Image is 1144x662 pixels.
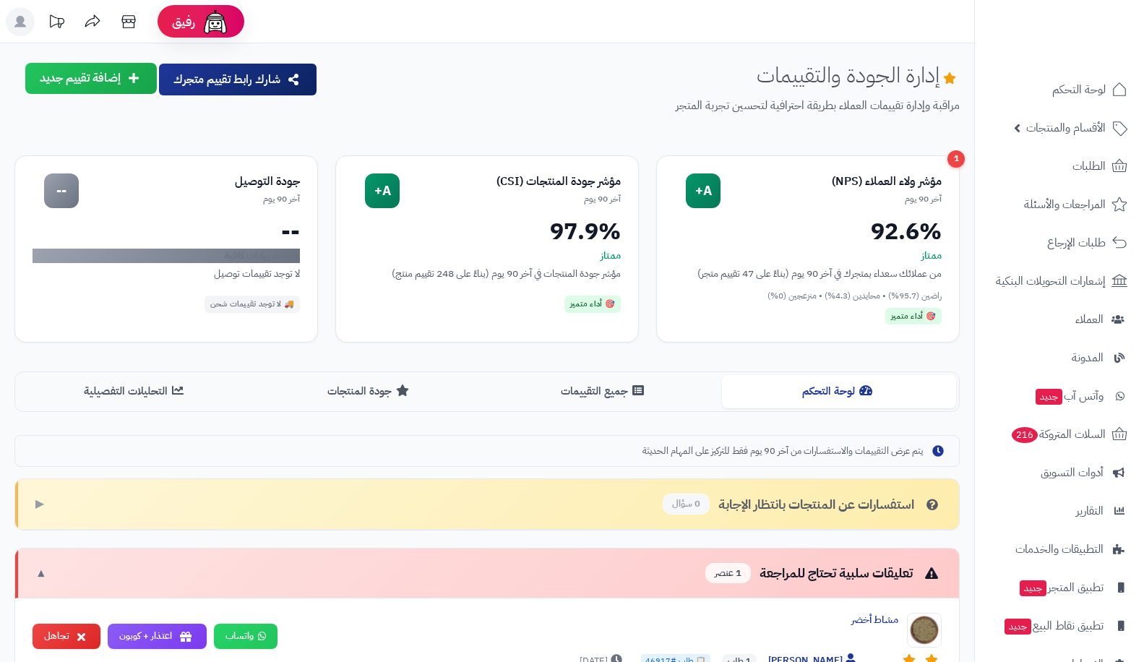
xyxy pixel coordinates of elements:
span: ▶ [35,496,44,512]
span: جديد [1036,389,1062,405]
span: السلات المتروكة [1010,424,1106,444]
div: استفسارات عن المنتجات بانتظار الإجابة [663,494,942,515]
div: جودة التوصيل [79,173,300,190]
div: مؤشر جودة المنتجات (CSI) [400,173,621,190]
span: المدونة [1072,348,1104,368]
span: طلبات الإرجاع [1047,233,1106,253]
span: 0 سؤال [663,494,710,515]
a: تحديثات المنصة [38,7,74,40]
div: -- [33,220,300,243]
div: مؤشر جودة المنتجات في آخر 90 يوم (بناءً على 248 تقييم منتج) [353,266,621,281]
button: التحليلات التفصيلية [18,375,253,408]
a: وآتس آبجديد [984,379,1135,413]
div: تعليقات سلبية تحتاج للمراجعة [705,563,942,584]
div: A+ [686,173,721,208]
button: شارك رابط تقييم متجرك [159,64,317,95]
a: تطبيق نقاط البيعجديد [984,609,1135,643]
div: راضين (95.7%) • محايدين (4.3%) • منزعجين (0%) [674,290,942,302]
div: آخر 90 يوم [79,193,300,205]
button: تجاهل [33,624,100,649]
div: آخر 90 يوم [400,193,621,205]
div: من عملائك سعداء بمتجرك في آخر 90 يوم (بناءً على 47 تقييم متجر) [674,266,942,281]
span: جديد [1005,619,1031,635]
span: التقارير [1076,501,1104,521]
div: A+ [365,173,400,208]
a: المدونة [984,340,1135,375]
div: 97.9% [353,220,621,243]
span: الأقسام والمنتجات [1026,118,1106,138]
div: 1 [947,150,965,168]
a: تطبيق المتجرجديد [984,570,1135,605]
span: ▼ [35,565,47,582]
span: يتم عرض التقييمات والاستفسارات من آخر 90 يوم فقط للتركيز على المهام الحديثة [642,444,923,458]
span: الطلبات [1072,156,1106,176]
a: التطبيقات والخدمات [984,532,1135,567]
div: ممتاز [674,249,942,263]
button: إضافة تقييم جديد [25,63,157,94]
div: مشاط أخضر [289,613,898,627]
div: 🎯 أداء متميز [564,296,621,313]
span: تطبيق نقاط البيع [1003,616,1104,636]
div: لا توجد تقييمات توصيل [33,266,300,281]
button: جميع التقييمات [487,375,722,408]
span: المراجعات والأسئلة [1024,194,1106,215]
span: 216 [1012,427,1038,443]
span: 1 عنصر [705,563,751,584]
a: السلات المتروكة216 [984,417,1135,452]
span: لوحة التحكم [1052,79,1106,100]
span: أدوات التسويق [1041,463,1104,483]
span: جديد [1020,580,1046,596]
div: 92.6% [674,220,942,243]
img: ai-face.png [201,7,230,36]
p: مراقبة وإدارة تقييمات العملاء بطريقة احترافية لتحسين تجربة المتجر [330,98,960,114]
div: 🚚 لا توجد تقييمات شحن [205,296,301,313]
div: ممتاز [353,249,621,263]
span: إشعارات التحويلات البنكية [996,271,1106,291]
span: وآتس آب [1034,386,1104,406]
a: أدوات التسويق [984,455,1135,490]
button: جودة المنتجات [253,375,488,408]
h1: إدارة الجودة والتقييمات [757,63,960,87]
div: 🎯 أداء متميز [885,308,942,325]
a: العملاء [984,302,1135,337]
div: -- [44,173,79,208]
div: آخر 90 يوم [721,193,942,205]
a: التقارير [984,494,1135,528]
img: Product [907,613,942,648]
span: رفيق [172,13,195,30]
span: تطبيق المتجر [1018,577,1104,598]
a: طلبات الإرجاع [984,225,1135,260]
a: المراجعات والأسئلة [984,187,1135,222]
a: واتساب [214,624,278,649]
div: مؤشر ولاء العملاء (NPS) [721,173,942,190]
span: التطبيقات والخدمات [1015,539,1104,559]
span: العملاء [1075,309,1104,330]
a: الطلبات [984,149,1135,184]
div: لا توجد بيانات كافية [33,249,300,263]
a: لوحة التحكم [984,72,1135,107]
button: لوحة التحكم [722,375,957,408]
a: إشعارات التحويلات البنكية [984,264,1135,298]
button: اعتذار + كوبون [108,624,207,649]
